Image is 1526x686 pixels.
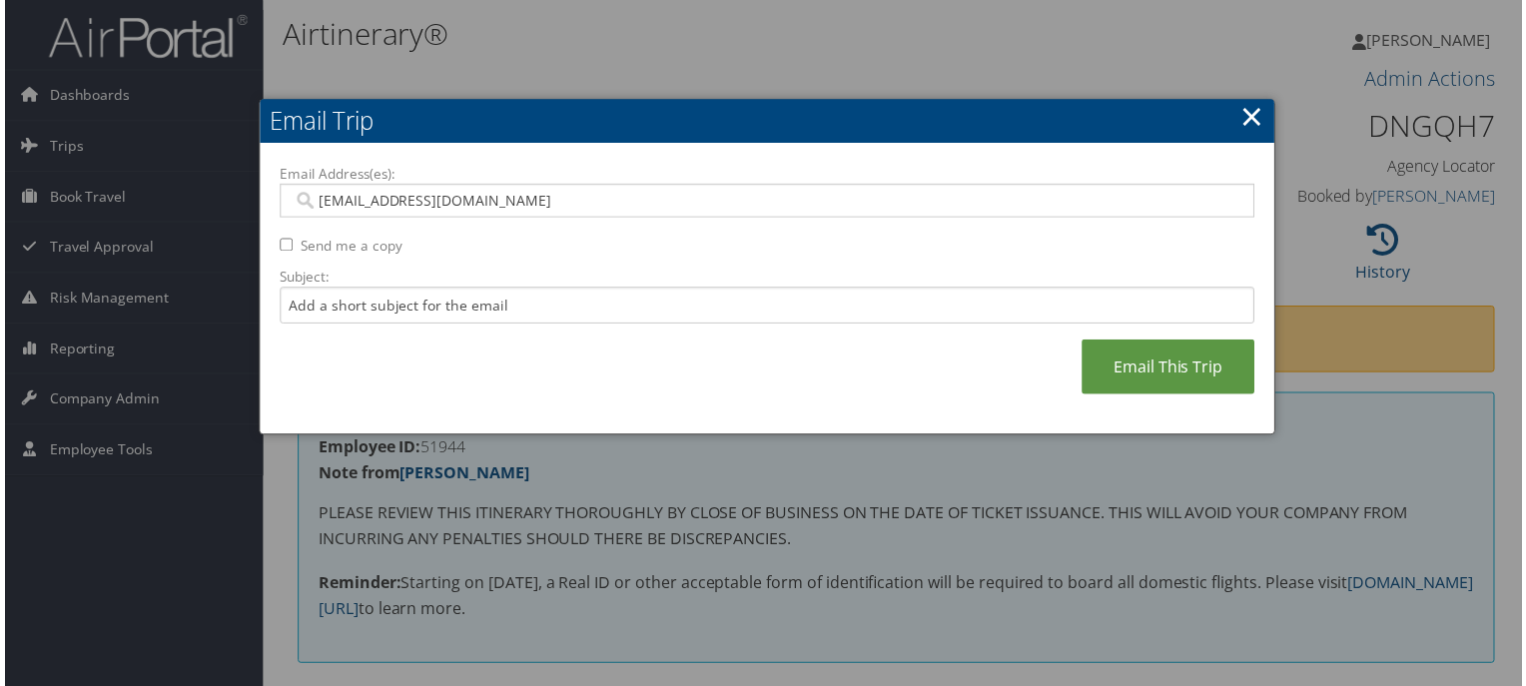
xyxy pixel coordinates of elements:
a: × [1243,97,1266,137]
label: Subject: [277,269,1257,289]
h2: Email Trip [257,100,1277,144]
label: Send me a copy [298,238,399,258]
input: Email address (Separate multiple email addresses with commas) [290,192,1244,212]
label: Email Address(es): [277,165,1257,185]
input: Add a short subject for the email [277,289,1257,326]
a: Email This Trip [1084,342,1257,396]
